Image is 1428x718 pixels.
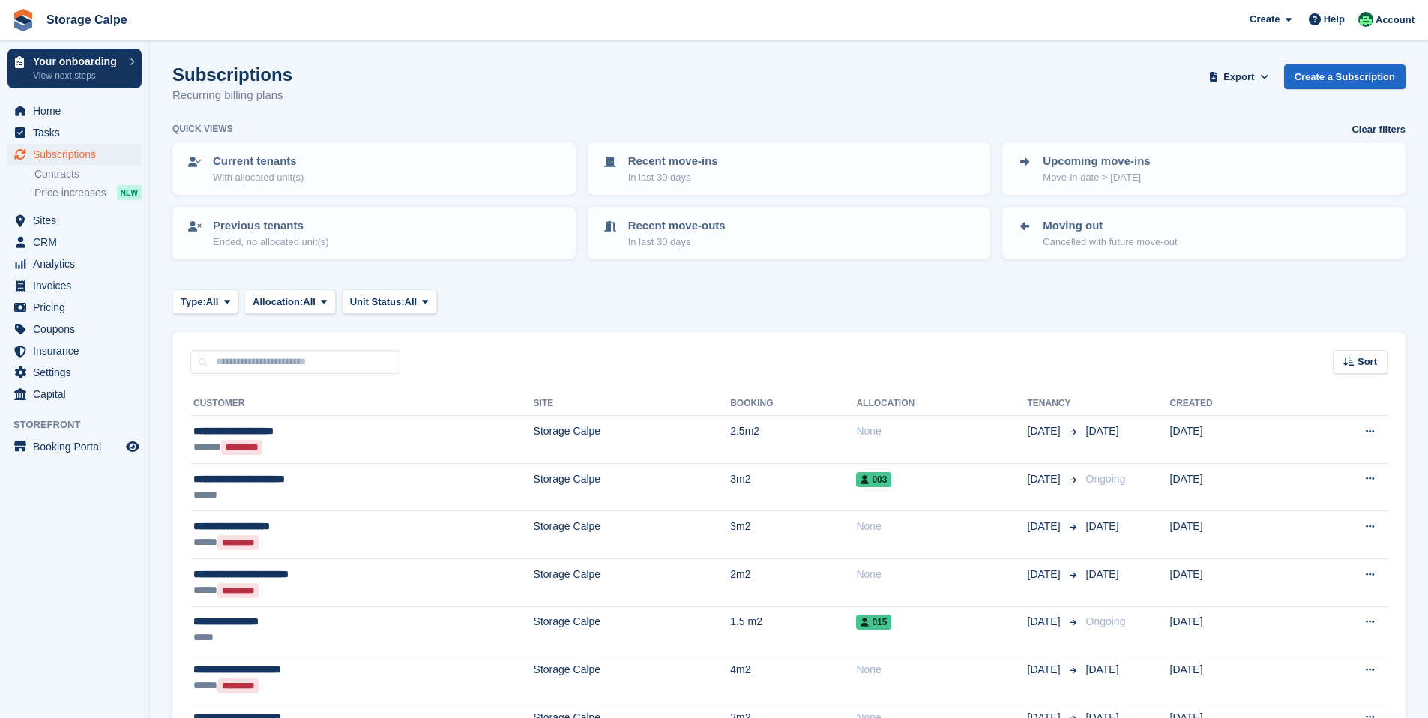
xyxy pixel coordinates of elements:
[7,275,142,296] a: menu
[1358,355,1377,369] span: Sort
[1376,13,1415,28] span: Account
[730,463,856,511] td: 3m2
[1028,423,1064,439] span: [DATE]
[1086,520,1119,532] span: [DATE]
[33,319,123,340] span: Coupons
[181,295,206,310] span: Type:
[190,392,534,416] th: Customer
[1223,70,1254,85] span: Export
[33,275,123,296] span: Invoices
[172,289,238,314] button: Type: All
[7,122,142,143] a: menu
[174,144,574,193] a: Current tenants With allocated unit(s)
[1028,519,1064,534] span: [DATE]
[628,153,718,170] p: Recent move-ins
[33,362,123,383] span: Settings
[589,208,989,258] a: Recent move-outs In last 30 days
[7,232,142,253] a: menu
[1170,463,1296,511] td: [DATE]
[172,122,233,136] h6: Quick views
[7,253,142,274] a: menu
[33,436,123,457] span: Booking Portal
[124,438,142,456] a: Preview store
[730,392,856,416] th: Booking
[534,511,731,559] td: Storage Calpe
[589,144,989,193] a: Recent move-ins In last 30 days
[7,362,142,383] a: menu
[1170,511,1296,559] td: [DATE]
[405,295,418,310] span: All
[1250,12,1280,27] span: Create
[534,558,731,606] td: Storage Calpe
[1028,567,1064,582] span: [DATE]
[7,436,142,457] a: menu
[1043,170,1150,185] p: Move-in date > [DATE]
[856,519,1027,534] div: None
[1086,663,1119,675] span: [DATE]
[117,185,142,200] div: NEW
[856,392,1027,416] th: Allocation
[33,232,123,253] span: CRM
[730,654,856,702] td: 4m2
[172,64,292,85] h1: Subscriptions
[1284,64,1406,89] a: Create a Subscription
[34,186,106,200] span: Price increases
[1043,235,1177,250] p: Cancelled with future move-out
[628,170,718,185] p: In last 30 days
[213,153,304,170] p: Current tenants
[33,144,123,165] span: Subscriptions
[1170,654,1296,702] td: [DATE]
[174,208,574,258] a: Previous tenants Ended, no allocated unit(s)
[1043,217,1177,235] p: Moving out
[856,423,1027,439] div: None
[33,122,123,143] span: Tasks
[730,606,856,654] td: 1.5 m2
[172,87,292,104] p: Recurring billing plans
[730,558,856,606] td: 2m2
[1028,392,1080,416] th: Tenancy
[7,384,142,405] a: menu
[534,392,731,416] th: Site
[1206,64,1272,89] button: Export
[534,463,731,511] td: Storage Calpe
[303,295,316,310] span: All
[33,253,123,274] span: Analytics
[7,210,142,231] a: menu
[534,416,731,464] td: Storage Calpe
[534,606,731,654] td: Storage Calpe
[34,167,142,181] a: Contracts
[33,69,122,82] p: View next steps
[1358,12,1373,27] img: Calpe Storage
[33,56,122,67] p: Your onboarding
[1170,416,1296,464] td: [DATE]
[33,297,123,318] span: Pricing
[7,144,142,165] a: menu
[253,295,303,310] span: Allocation:
[628,217,726,235] p: Recent move-outs
[7,49,142,88] a: Your onboarding View next steps
[1352,122,1406,137] a: Clear filters
[206,295,219,310] span: All
[1028,614,1064,630] span: [DATE]
[350,295,405,310] span: Unit Status:
[856,662,1027,678] div: None
[342,289,437,314] button: Unit Status: All
[12,9,34,31] img: stora-icon-8386f47178a22dfd0bd8f6a31ec36ba5ce8667c1dd55bd0f319d3a0aa187defe.svg
[628,235,726,250] p: In last 30 days
[244,289,336,314] button: Allocation: All
[1028,662,1064,678] span: [DATE]
[7,100,142,121] a: menu
[40,7,133,32] a: Storage Calpe
[213,170,304,185] p: With allocated unit(s)
[1324,12,1345,27] span: Help
[13,417,149,432] span: Storefront
[1043,153,1150,170] p: Upcoming move-ins
[7,297,142,318] a: menu
[730,416,856,464] td: 2.5m2
[730,511,856,559] td: 3m2
[856,567,1027,582] div: None
[33,340,123,361] span: Insurance
[1086,615,1126,627] span: Ongoing
[213,217,329,235] p: Previous tenants
[33,384,123,405] span: Capital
